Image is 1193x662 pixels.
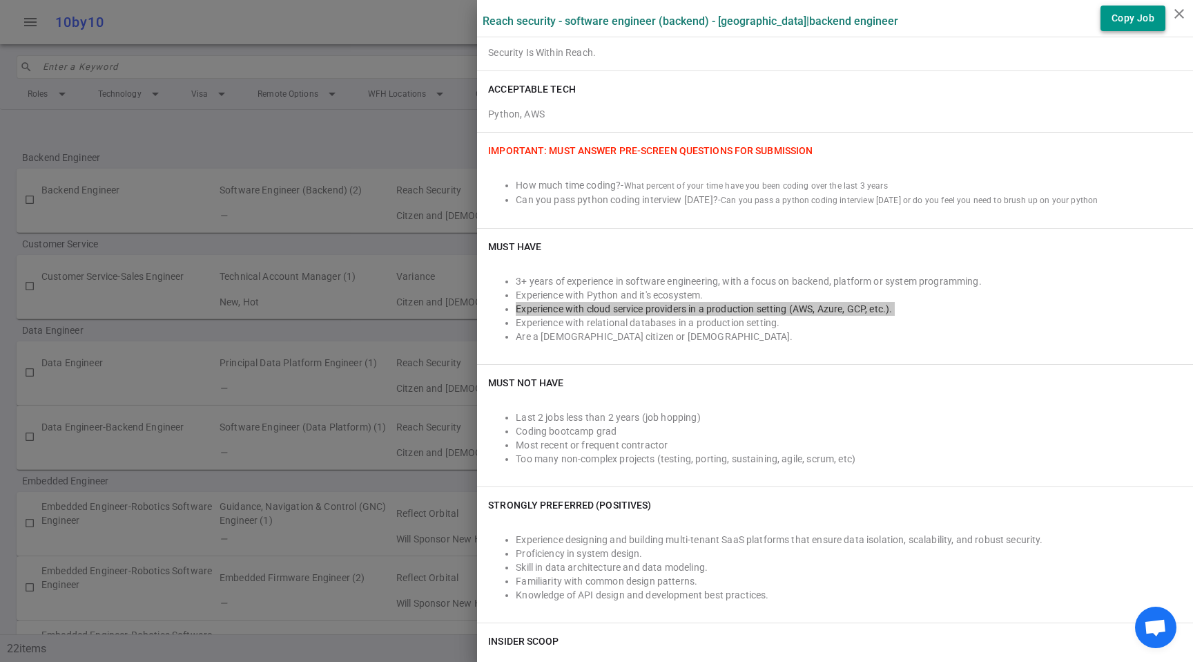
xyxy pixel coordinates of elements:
span: Can you pass a python coding interview [DATE] or do you feel you need to brush up on your python [721,196,1098,205]
label: Reach Security - Software Engineer (Backend) - [GEOGRAPHIC_DATA] | Backend Engineer [483,15,898,28]
h6: INSIDER SCOOP [488,634,559,648]
li: 3+ years of experience in software engineering, with a focus on backend, platform or system progr... [516,274,1182,288]
h6: Must NOT Have [488,376,563,390]
span: IMPORTANT: Must Answer Pre-screen Questions for Submission [488,145,813,156]
div: Open chat [1135,607,1176,648]
span: What percent of your time have you been coding over the last 3 years [624,181,888,191]
h6: ACCEPTABLE TECH [488,82,576,96]
li: Last 2 jobs less than 2 years (job hopping) [516,410,1182,424]
button: Copy Job [1100,6,1165,31]
li: Experience designing and building multi-tenant SaaS platforms that ensure data isolation, scalabi... [516,533,1182,547]
i: close [1171,6,1187,22]
div: Python, AWS [488,102,1182,121]
li: How much time coding? - [516,178,1182,193]
li: Too many non-complex projects (testing, porting, sustaining, agile, scrum, etc) [516,452,1182,466]
li: Knowledge of API design and development best practices. [516,588,1182,602]
li: Can you pass python coding interview [DATE]? - [516,193,1182,207]
li: Experience with cloud service providers in a production setting (AWS, Azure, GCP, etc.). [516,302,1182,316]
li: Most recent or frequent contractor [516,438,1182,452]
li: Familiarity with common design patterns. [516,574,1182,588]
li: Skill in data architecture and data modeling. [516,560,1182,574]
li: Experience with Python and it's ecosystem. [516,288,1182,302]
li: Experience with relational databases in a production setting. [516,316,1182,330]
div: Security Is Within Reach. [488,46,1182,59]
li: Are a [DEMOGRAPHIC_DATA] citizen or [DEMOGRAPHIC_DATA]. [516,330,1182,343]
li: Proficiency in system design. [516,547,1182,560]
li: Coding bootcamp grad [516,424,1182,438]
h6: Strongly Preferred (Positives) [488,498,651,512]
h6: Must Have [488,240,541,254]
